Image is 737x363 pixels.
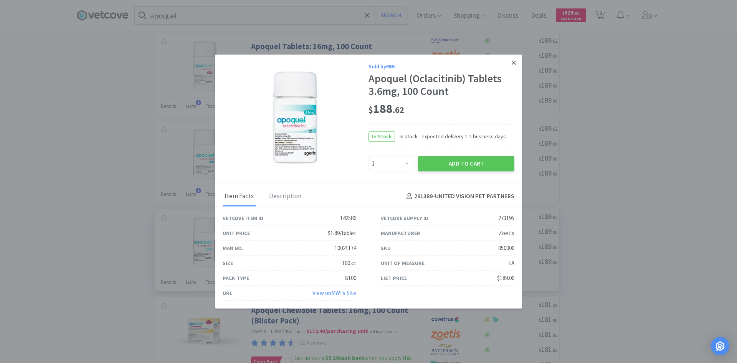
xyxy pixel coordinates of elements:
[368,62,514,71] div: Sold by MWI
[223,259,233,267] div: Size
[381,214,428,222] div: Vetcove Supply ID
[223,214,263,222] div: Vetcove Item ID
[312,289,356,297] a: View onMWI's Site
[403,192,514,202] h4: 291389 - UNITED VISION PET PARTNERS
[340,214,356,223] div: 142586
[381,274,407,282] div: List Price
[369,132,395,141] span: In Stock
[344,273,356,283] div: B100
[497,273,514,283] div: $189.00
[368,104,373,115] span: $
[223,274,249,282] div: Pack Type
[418,156,514,171] button: Add to Cart
[267,67,325,167] img: 7a11f05ab62848bda84d158324933767_273195.png
[223,289,232,297] div: URL
[381,259,425,267] div: Unit of Measure
[223,244,243,252] div: Man No.
[342,259,356,268] div: 100 ct
[335,244,356,253] div: 10021174
[395,132,506,141] span: In stock - expected delivery 1-2 business days
[368,101,404,116] span: 188
[508,259,514,268] div: EA
[223,229,250,237] div: Unit Price
[267,187,303,206] div: Description
[711,337,729,355] div: Open Intercom Messenger
[393,104,404,115] span: . 62
[328,229,356,238] div: $1.89/tablet
[498,244,514,253] div: 050000
[381,229,420,237] div: Manufacturer
[381,244,391,252] div: SKU
[223,187,256,206] div: Item Facts
[499,229,514,238] div: Zoetis
[368,72,514,98] div: Apoquel (Oclacitinib) Tablets 3.6mg, 100 Count
[498,214,514,223] div: 273195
